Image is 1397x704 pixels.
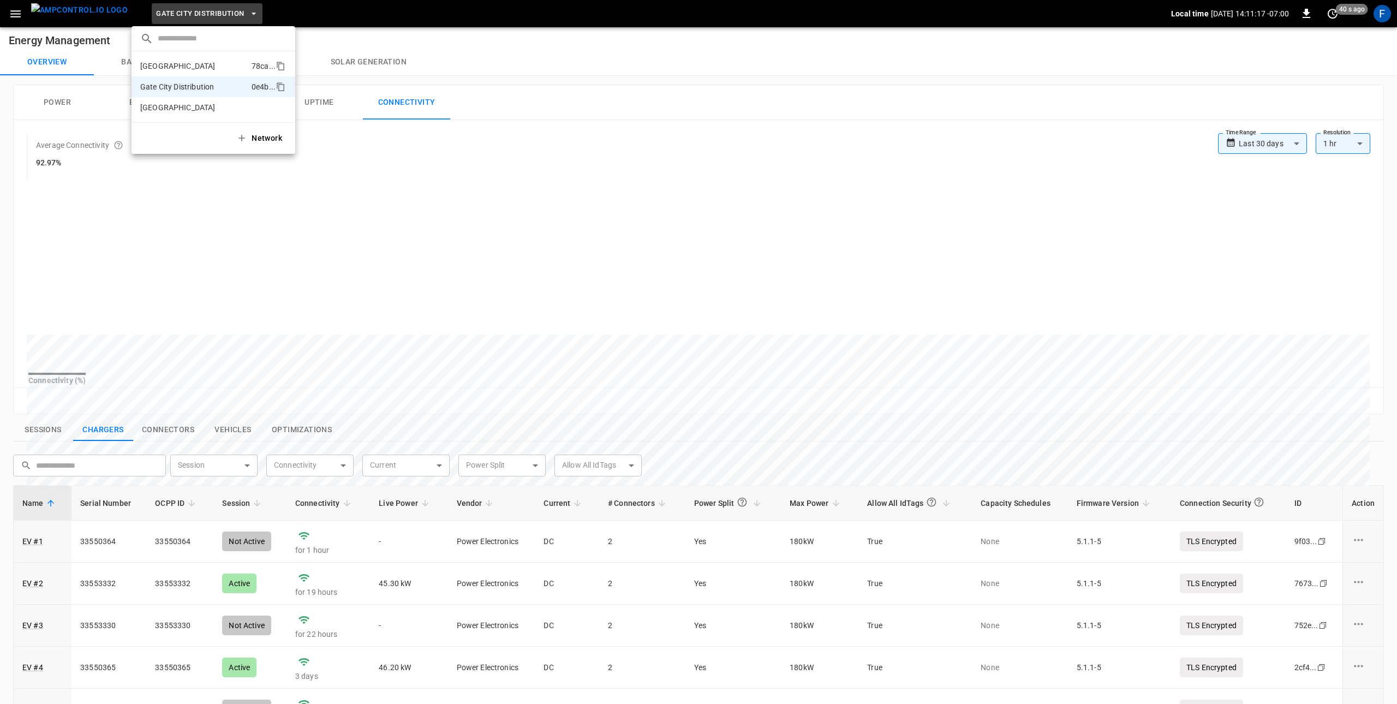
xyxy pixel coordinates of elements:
div: copy [275,59,287,73]
p: [GEOGRAPHIC_DATA] [140,102,247,113]
p: Gate City Distribution [140,81,247,92]
p: [GEOGRAPHIC_DATA] [140,61,247,71]
div: copy [275,80,287,93]
button: Network [230,127,291,150]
